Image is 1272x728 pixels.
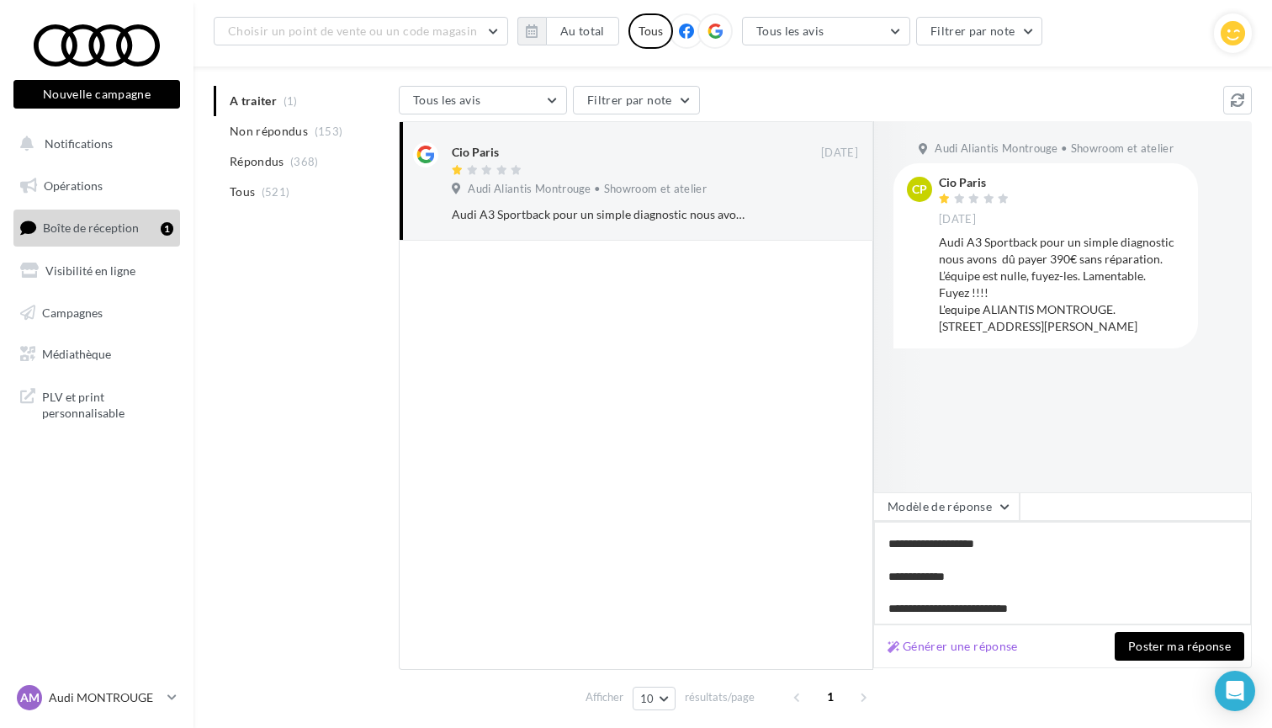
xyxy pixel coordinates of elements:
[517,17,619,45] button: Au total
[13,682,180,714] a: AM Audi MONTROUGE
[43,221,139,235] span: Boîte de réception
[628,13,673,49] div: Tous
[42,305,103,319] span: Campagnes
[468,182,707,197] span: Audi Aliantis Montrouge • Showroom et atelier
[230,123,308,140] span: Non répondus
[10,168,183,204] a: Opérations
[230,153,284,170] span: Répondus
[939,212,976,227] span: [DATE]
[399,86,567,114] button: Tous les avis
[935,141,1174,157] span: Audi Aliantis Montrouge • Showroom et atelier
[20,689,40,706] span: AM
[10,379,183,428] a: PLV et print personnalisable
[290,155,319,168] span: (368)
[939,177,1013,189] div: Cio Paris
[13,80,180,109] button: Nouvelle campagne
[315,125,343,138] span: (153)
[1115,632,1244,661] button: Poster ma réponse
[873,492,1020,521] button: Modèle de réponse
[49,689,161,706] p: Audi MONTROUGE
[10,295,183,331] a: Campagnes
[262,185,290,199] span: (521)
[916,17,1043,45] button: Filtrer par note
[10,337,183,372] a: Médiathèque
[817,683,844,710] span: 1
[10,126,177,162] button: Notifications
[821,146,858,161] span: [DATE]
[44,178,103,193] span: Opérations
[228,24,477,38] span: Choisir un point de vente ou un code magasin
[452,206,749,223] div: Audi A3 Sportback pour un simple diagnostic nous avons dû payer 390€ sans réparation. L’équipe es...
[573,86,700,114] button: Filtrer par note
[881,636,1025,656] button: Générer une réponse
[10,253,183,289] a: Visibilité en ligne
[452,144,499,161] div: Cio Paris
[10,210,183,246] a: Boîte de réception1
[42,347,111,361] span: Médiathèque
[742,17,910,45] button: Tous les avis
[45,263,135,278] span: Visibilité en ligne
[413,93,481,107] span: Tous les avis
[161,222,173,236] div: 1
[685,689,755,705] span: résultats/page
[756,24,824,38] span: Tous les avis
[546,17,619,45] button: Au total
[640,692,655,705] span: 10
[230,183,255,200] span: Tous
[633,687,676,710] button: 10
[939,234,1185,335] div: Audi A3 Sportback pour un simple diagnostic nous avons dû payer 390€ sans réparation. L’équipe es...
[912,181,927,198] span: CP
[1215,671,1255,711] div: Open Intercom Messenger
[214,17,508,45] button: Choisir un point de vente ou un code magasin
[42,385,173,422] span: PLV et print personnalisable
[586,689,623,705] span: Afficher
[45,136,113,151] span: Notifications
